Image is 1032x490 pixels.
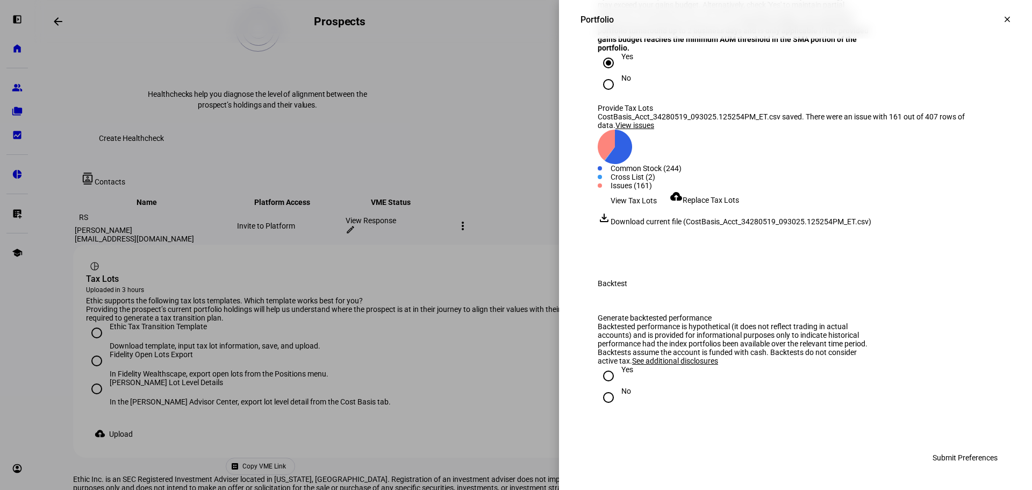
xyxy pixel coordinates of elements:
[621,387,631,395] div: No
[683,196,739,204] span: Replace Tax Lots
[670,190,683,203] mat-icon: cloud_upload
[621,365,633,374] div: Yes
[611,190,657,211] span: View Tax Lots
[598,211,611,224] mat-icon: file_download
[611,217,871,226] span: Download current file (CostBasis_Acct_34280519_093025.125254PM_ET.csv)
[1002,15,1012,24] mat-icon: clear
[621,52,633,61] div: Yes
[598,322,875,365] div: Backtested performance is hypothetical (it does not reflect trading in actual accounts) and is pr...
[920,447,1010,468] button: Submit Preferences
[598,314,875,322] div: Generate backtested performance
[933,447,998,468] span: Submit Preferences
[598,112,965,130] span: CostBasis_Acct_34280519_093025.125254PM_ET.csv saved. There were an issue with 161 out of 407 row...
[615,121,654,130] span: View issues
[611,181,993,190] div: Issues (161)
[611,173,993,181] div: Cross List (2)
[632,357,718,365] span: See additional disclosures
[598,190,670,211] button: View Tax Lots
[598,104,875,112] div: Provide Tax Lots
[621,74,631,82] div: No
[580,15,614,25] div: Portfolio
[611,164,993,173] div: Common Stock (244)
[598,279,627,288] div: Backtest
